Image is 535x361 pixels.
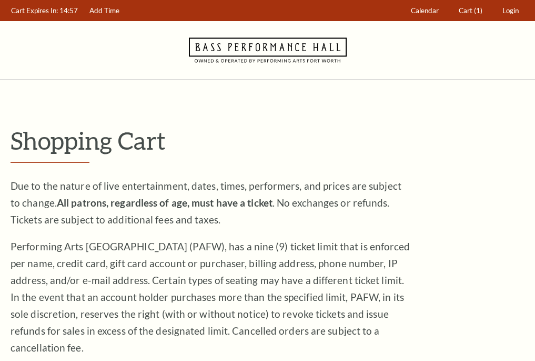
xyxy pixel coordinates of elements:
[59,6,78,15] span: 14:57
[11,6,58,15] span: Cart Expires In:
[454,1,488,21] a: Cart (1)
[406,1,444,21] a: Calendar
[459,6,472,15] span: Cart
[498,1,524,21] a: Login
[11,180,401,226] span: Due to the nature of live entertainment, dates, times, performers, and prices are subject to chan...
[502,6,519,15] span: Login
[474,6,482,15] span: (1)
[85,1,125,21] a: Add Time
[57,197,272,209] strong: All patrons, regardless of age, must have a ticket
[11,127,524,154] p: Shopping Cart
[411,6,439,15] span: Calendar
[11,238,410,356] p: Performing Arts [GEOGRAPHIC_DATA] (PAFW), has a nine (9) ticket limit that is enforced per name, ...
